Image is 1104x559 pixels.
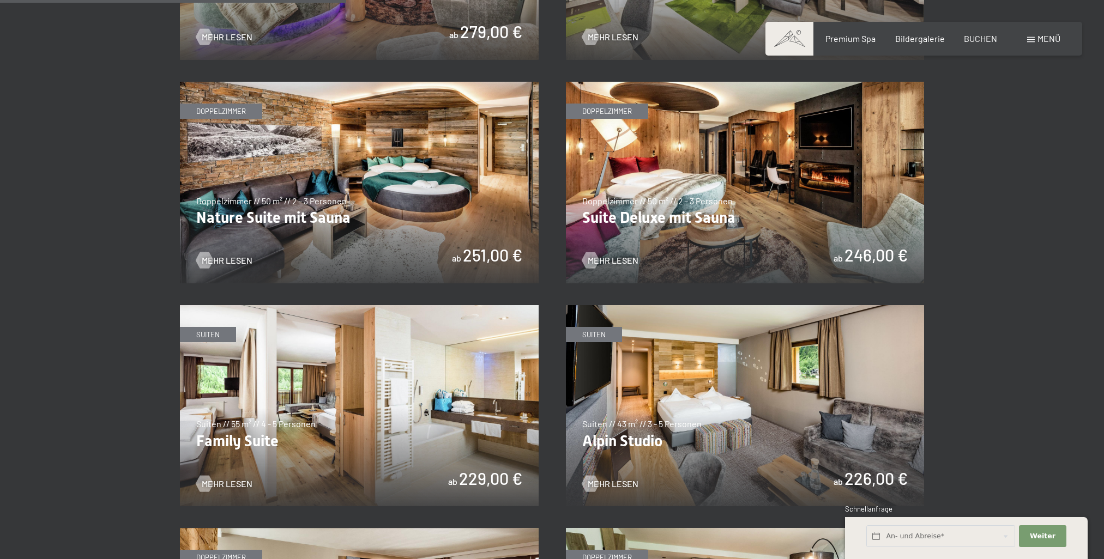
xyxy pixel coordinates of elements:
[566,82,925,89] a: Suite Deluxe mit Sauna
[1019,525,1066,548] button: Weiter
[196,478,252,490] a: Mehr Lesen
[588,478,638,490] span: Mehr Lesen
[582,31,638,43] a: Mehr Lesen
[566,305,925,507] img: Alpin Studio
[180,82,539,283] img: Nature Suite mit Sauna
[180,305,539,507] img: Family Suite
[964,33,997,44] a: BUCHEN
[202,254,252,266] span: Mehr Lesen
[202,31,252,43] span: Mehr Lesen
[180,528,539,535] a: Vital Superior
[566,306,925,312] a: Alpin Studio
[845,505,892,513] span: Schnellanfrage
[180,82,539,89] a: Nature Suite mit Sauna
[588,254,638,266] span: Mehr Lesen
[1037,33,1060,44] span: Menü
[180,306,539,312] a: Family Suite
[582,478,638,490] a: Mehr Lesen
[582,254,638,266] a: Mehr Lesen
[566,82,925,283] img: Suite Deluxe mit Sauna
[196,31,252,43] a: Mehr Lesen
[895,33,945,44] a: Bildergalerie
[202,478,252,490] span: Mehr Lesen
[1030,531,1055,541] span: Weiter
[196,254,252,266] a: Mehr Lesen
[588,31,638,43] span: Mehr Lesen
[825,33,876,44] a: Premium Spa
[566,528,925,535] a: Junior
